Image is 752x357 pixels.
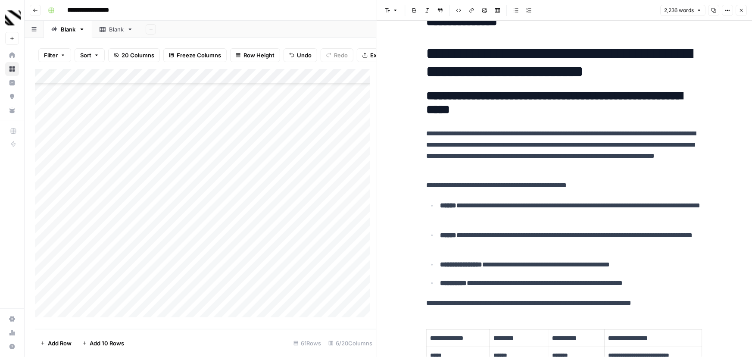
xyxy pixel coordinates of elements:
div: Blank [61,25,75,34]
span: Filter [44,51,58,60]
button: Row Height [230,48,280,62]
button: Freeze Columns [163,48,227,62]
span: Redo [334,51,348,60]
button: Add Row [35,336,77,350]
button: 2,236 words [660,5,705,16]
span: Freeze Columns [177,51,221,60]
span: Add Row [48,339,72,348]
a: Usage [5,326,19,340]
a: Opportunities [5,90,19,103]
button: Add 10 Rows [77,336,129,350]
button: Filter [38,48,71,62]
span: Undo [297,51,312,60]
img: Canyon Logo [5,10,21,25]
button: Workspace: Canyon [5,7,19,28]
span: Add 10 Rows [90,339,124,348]
div: Blank [109,25,124,34]
button: Redo [321,48,353,62]
a: Insights [5,76,19,90]
span: Export CSV [370,51,401,60]
button: Undo [284,48,317,62]
span: Sort [80,51,91,60]
a: Your Data [5,103,19,117]
span: Row Height [243,51,275,60]
button: Sort [75,48,105,62]
button: Export CSV [357,48,406,62]
a: Blank [92,21,140,38]
a: Settings [5,312,19,326]
button: Help + Support [5,340,19,354]
div: 61 Rows [290,336,325,350]
a: Browse [5,62,19,76]
a: Home [5,48,19,62]
span: 20 Columns [122,51,154,60]
button: 20 Columns [108,48,160,62]
div: 6/20 Columns [325,336,376,350]
span: 2,236 words [664,6,694,14]
a: Blank [44,21,92,38]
